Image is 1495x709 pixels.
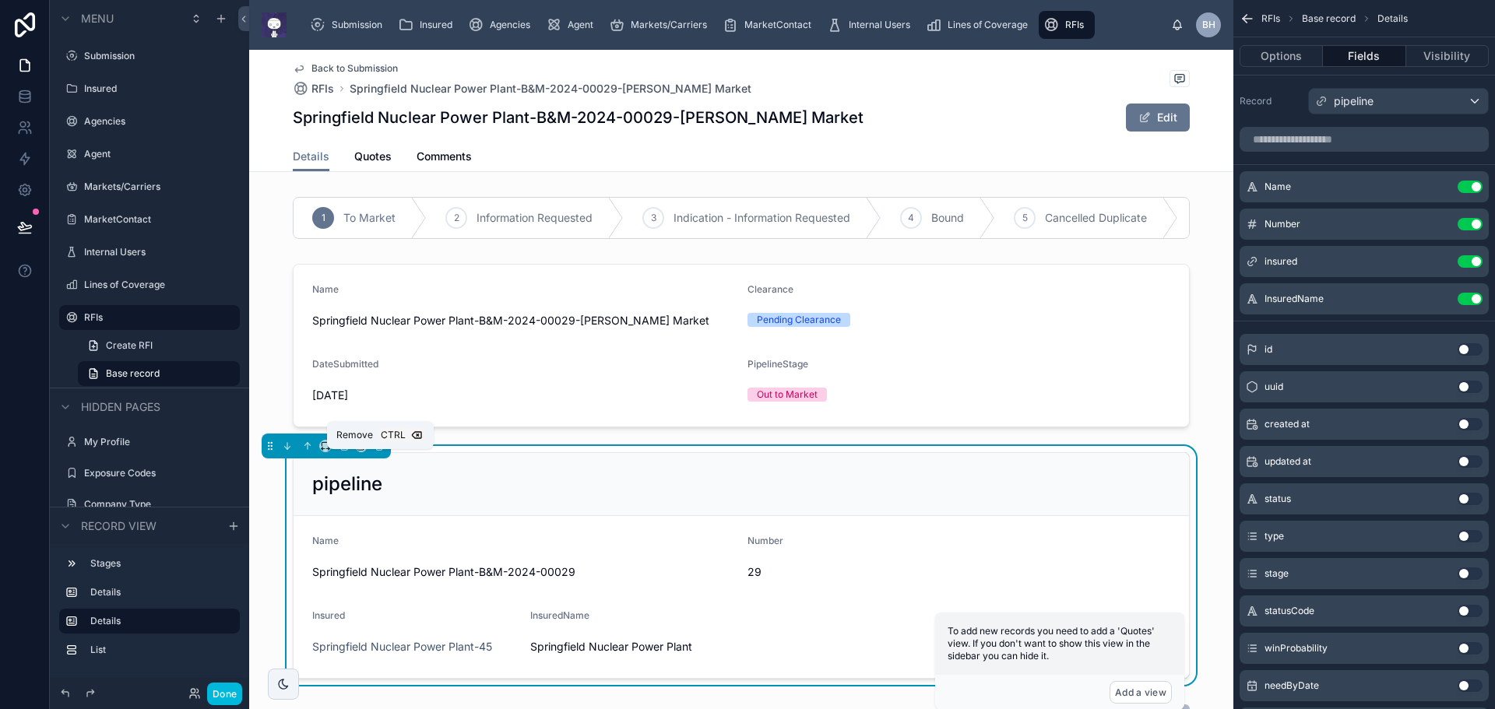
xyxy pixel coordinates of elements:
label: Exposure Codes [84,467,230,479]
span: BH [1202,19,1215,31]
label: List [90,644,227,656]
button: pipeline [1308,88,1489,114]
span: Comments [417,149,472,164]
a: Markets/Carriers [604,11,718,39]
span: Name [1265,181,1291,193]
label: Internal Users [84,246,230,258]
span: status [1265,493,1291,505]
button: Fields [1323,45,1405,67]
div: scrollable content [50,544,249,678]
span: Springfield Nuclear Power Plant-B&M-2024-00029 [312,564,735,580]
a: RFIs [293,81,334,97]
span: Agent [568,19,593,31]
span: Number [747,535,783,546]
span: Agencies [490,19,530,31]
label: Details [90,586,227,598]
span: Name [312,535,339,546]
span: To add new records you need to add a 'Quotes' view. If you don't want to show this view in the si... [948,625,1155,662]
span: Create RFI [106,339,153,352]
span: Menu [81,11,114,26]
label: Company Type [84,498,230,511]
span: stage [1265,567,1289,580]
h2: pipeline [312,472,382,497]
span: statusCode [1265,605,1314,617]
span: Submission [332,19,382,31]
span: 29 [747,564,1170,580]
a: Back to Submission [293,62,398,75]
a: Springfield Nuclear Power Plant-B&M-2024-00029-[PERSON_NAME] Market [350,81,751,97]
a: RFIs [1039,11,1095,39]
a: Springfield Nuclear Power Plant-45 [312,639,492,655]
span: uuid [1265,381,1283,393]
a: Lines of Coverage [921,11,1039,39]
span: RFIs [1261,12,1280,25]
span: Base record [106,367,160,380]
a: Comments [417,142,472,174]
a: MarketContact [718,11,822,39]
span: insured [1265,255,1297,268]
label: Agent [84,148,230,160]
a: Agencies [463,11,541,39]
span: Quotes [354,149,392,164]
a: Base record [78,361,240,386]
div: scrollable content [299,8,1171,42]
span: InsuredName [1265,293,1324,305]
button: Visibility [1406,45,1489,67]
span: updated at [1265,455,1311,468]
a: Details [293,142,329,172]
span: Ctrl [379,427,407,443]
a: Create RFI [78,333,240,358]
label: Lines of Coverage [84,279,230,291]
span: InsuredName [530,609,589,621]
span: Insured [420,19,452,31]
button: Options [1240,45,1323,67]
span: Springfield Nuclear Power Plant [530,639,736,655]
span: Base record [1302,12,1356,25]
span: Markets/Carriers [631,19,707,31]
span: pipeline [1334,93,1374,109]
a: Agent [541,11,604,39]
span: Details [1377,12,1408,25]
span: created at [1265,418,1310,430]
span: Remove [336,429,373,441]
h1: Springfield Nuclear Power Plant-B&M-2024-00029-[PERSON_NAME] Market [293,107,864,128]
span: needByDate [1265,679,1319,692]
span: Hidden pages [81,399,160,415]
label: Insured [84,82,230,95]
button: Add a view [1110,681,1172,704]
label: Record [1240,95,1302,107]
span: type [1265,530,1284,542]
a: Submission [305,11,393,39]
label: MarketContact [84,213,230,226]
label: Details [90,615,227,627]
span: Lines of Coverage [948,19,1028,31]
span: Internal Users [849,19,910,31]
button: Done [207,683,242,705]
button: Edit [1126,104,1190,132]
span: Record view [81,518,157,534]
label: RFIs [84,311,230,324]
a: Insured [393,11,463,39]
label: Submission [84,50,230,62]
span: Back to Submission [311,62,398,75]
span: winProbability [1265,642,1328,655]
label: My Profile [84,436,230,448]
label: Markets/Carriers [84,181,230,193]
a: Internal Users [822,11,921,39]
a: Quotes [354,142,392,174]
span: Details [293,149,329,164]
label: Agencies [84,115,230,128]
